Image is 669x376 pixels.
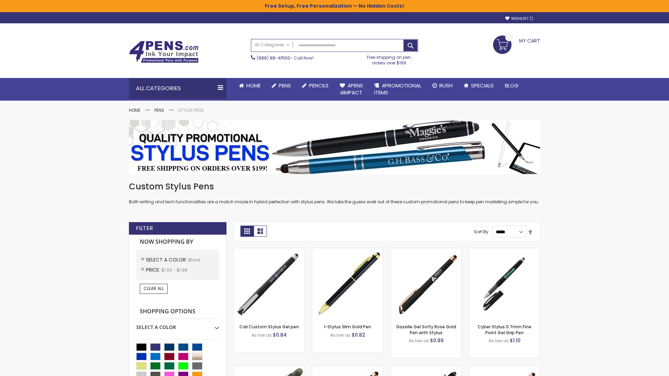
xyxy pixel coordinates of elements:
[330,332,351,338] span: As low as
[246,82,261,89] span: Home
[136,235,219,249] strong: Now Shopping by
[136,319,219,331] div: Select A Color
[234,248,305,319] img: Cali Custom Stylus Gel pen-Black
[391,366,461,371] a: Custom Soft Touch® Metal Pens with Stylus-Black
[474,229,489,235] label: Sort By
[144,285,164,291] span: Clear All
[273,331,287,338] span: $0.84
[489,338,509,344] span: As low as
[129,120,540,174] img: Stylus Pens
[257,55,314,61] span: - Call Now!
[505,82,518,89] span: Blog
[478,324,531,335] a: Cyber Stylus 0.7mm Fine Point Gel Grip Pen
[239,324,299,330] a: Cali Custom Stylus Gel pen
[374,82,421,96] span: 4PROMOTIONAL ITEMS
[266,78,297,93] a: Pens
[234,366,305,371] a: Souvenir® Jalan Highlighter Stylus Pen Combo-Black
[136,304,219,319] strong: Shopping Options
[510,337,521,344] span: $1.10
[439,82,453,89] span: Rush
[409,338,429,344] span: As low as
[469,248,540,254] a: Cyber Stylus 0.7mm Fine Point Gel Grip Pen-Black
[297,78,334,93] a: Pencils
[279,82,291,89] span: Pens
[312,248,383,254] a: I-Stylus Slim Gold-Black
[129,78,226,99] div: All Categories
[505,16,533,21] a: Wishlist
[324,324,371,330] a: I-Stylus Slim Gold Pen
[369,78,427,101] a: 4PROMOTIONALITEMS
[312,248,383,319] img: I-Stylus Slim Gold-Black
[161,267,187,273] span: $1.00 - $1.99
[240,226,254,237] strong: Grid
[309,82,329,89] span: Pencils
[129,41,199,63] img: 4Pens Custom Pens and Promotional Products
[391,248,461,254] a: Gazelle Gel Softy Rose Gold Pen with Stylus-Black
[312,366,383,371] a: Islander Softy Rose Gold Gel Pen with Stylus-Black
[471,82,494,89] span: Specials
[334,78,369,101] a: 4Pens4impact
[251,39,293,51] a: All Categories
[234,248,305,254] a: Cali Custom Stylus Gel pen-Black
[233,78,266,93] a: Home
[146,256,188,263] span: Select A Color
[129,181,540,192] h1: Custom Stylus Pens
[257,55,290,61] a: (888) 88-4PENS
[469,248,540,319] img: Cyber Stylus 0.7mm Fine Point Gel Grip Pen-Black
[129,181,540,205] div: Both writing and tech functionalities are a match made in hybrid perfection with stylus pens. We ...
[360,52,418,66] div: Free shipping on pen orders over $199
[396,324,456,335] a: Gazelle Gel Softy Rose Gold Pen with Stylus
[340,82,363,96] span: 4Pens 4impact
[469,366,540,371] a: Gazelle Gel Softy Rose Gold Pen with Stylus - ColorJet-Black
[499,78,524,93] a: Blog
[427,78,458,93] a: Rush
[129,107,140,113] a: Home
[178,107,204,113] strong: Stylus Pens
[255,42,290,48] span: All Categories
[140,284,168,293] a: Clear All
[252,332,272,338] span: As low as
[391,248,461,319] img: Gazelle Gel Softy Rose Gold Pen with Stylus-Black
[458,78,499,93] a: Specials
[146,266,161,273] span: Price
[430,337,444,344] span: $0.99
[154,107,164,113] a: Pens
[188,257,200,263] span: Black
[136,225,153,232] strong: Filter
[352,331,365,338] span: $0.82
